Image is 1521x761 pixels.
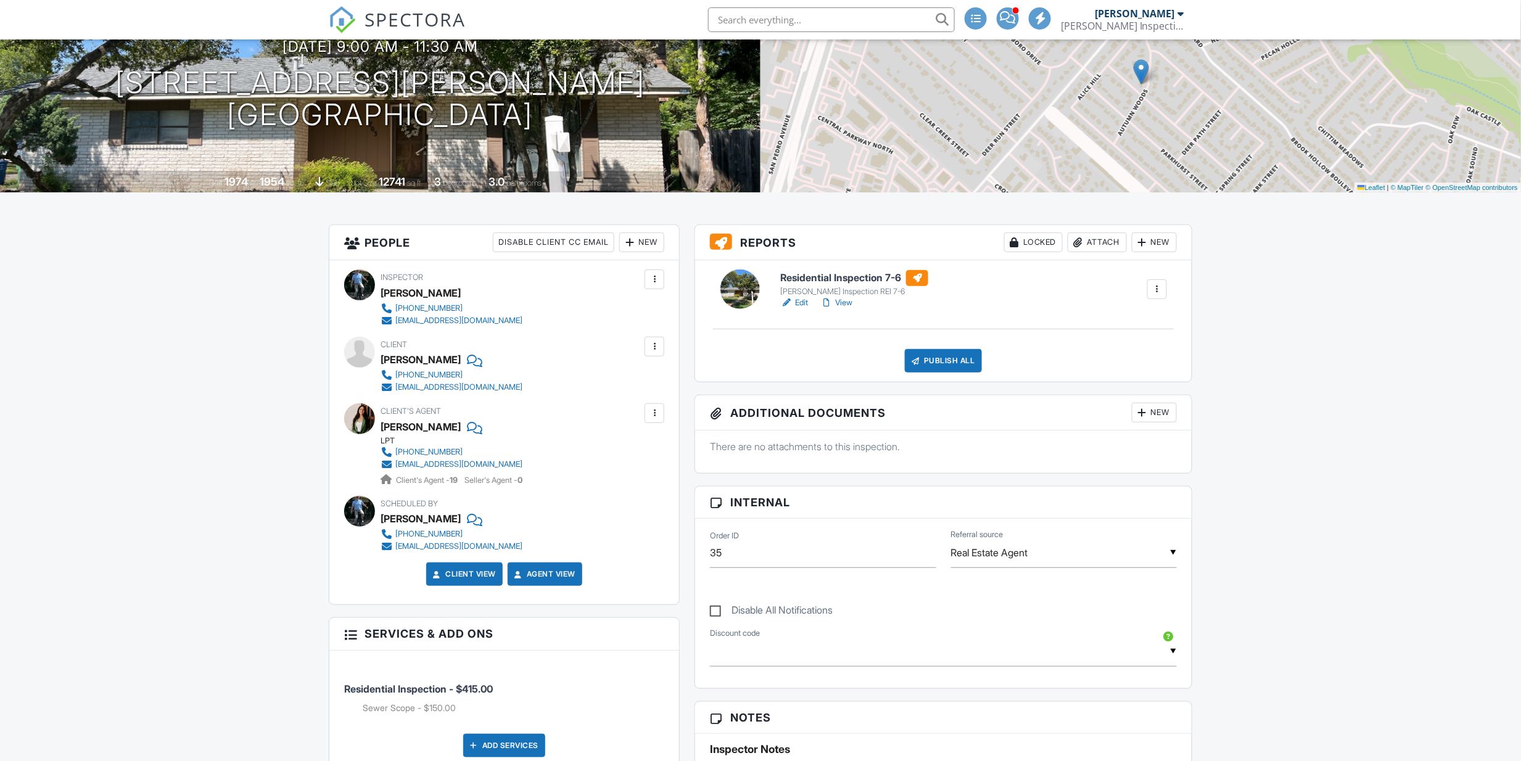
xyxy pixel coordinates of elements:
[326,178,339,187] span: slab
[1095,7,1175,20] div: [PERSON_NAME]
[710,743,1177,755] h5: Inspector Notes
[780,270,928,286] h6: Residential Inspection 7-6
[695,395,1192,430] h3: Additional Documents
[517,475,522,485] strong: 0
[225,175,248,188] div: 1974
[1132,403,1177,422] div: New
[395,382,522,392] div: [EMAIL_ADDRESS][DOMAIN_NAME]
[512,568,575,580] a: Agent View
[381,446,522,458] a: [PHONE_NUMBER]
[286,178,303,187] span: sq. ft.
[209,178,223,187] span: Built
[395,303,463,313] div: [PHONE_NUMBER]
[695,225,1192,260] h3: Reports
[381,350,461,369] div: [PERSON_NAME]
[395,370,463,380] div: [PHONE_NUMBER]
[1132,232,1177,252] div: New
[395,316,522,326] div: [EMAIL_ADDRESS][DOMAIN_NAME]
[395,529,463,539] div: [PHONE_NUMBER]
[905,349,982,372] div: Publish All
[695,702,1192,734] h3: Notes
[1004,232,1063,252] div: Locked
[493,232,614,252] div: Disable Client CC Email
[379,175,405,188] div: 12741
[710,604,833,620] label: Disable All Notifications
[695,487,1192,519] h3: Internal
[381,436,532,446] div: LPT
[434,175,441,188] div: 3
[1426,184,1518,191] a: © OpenStreetMap contributors
[344,683,493,695] span: Residential Inspection - $415.00
[381,315,522,327] a: [EMAIL_ADDRESS][DOMAIN_NAME]
[450,475,458,485] strong: 19
[381,509,461,528] div: [PERSON_NAME]
[820,297,852,309] a: View
[710,440,1177,453] p: There are no attachments to this inspection.
[365,6,466,32] span: SPECTORA
[407,178,422,187] span: sq.ft.
[381,499,438,508] span: Scheduled By
[260,175,284,188] div: 1954
[329,17,466,43] a: SPECTORA
[351,178,377,187] span: Lot Size
[506,178,542,187] span: bathrooms
[381,406,441,416] span: Client's Agent
[329,6,356,33] img: The Best Home Inspection Software - Spectora
[381,528,522,540] a: [PHONE_NUMBER]
[1068,232,1127,252] div: Attach
[463,734,545,757] div: Add Services
[488,175,505,188] div: 3.0
[708,7,955,32] input: Search everything...
[951,529,1004,540] label: Referral source
[395,541,522,551] div: [EMAIL_ADDRESS][DOMAIN_NAME]
[381,340,407,349] span: Client
[780,287,928,297] div: [PERSON_NAME] Inspection REI 7-6
[395,447,463,457] div: [PHONE_NUMBER]
[381,540,522,553] a: [EMAIL_ADDRESS][DOMAIN_NAME]
[780,297,808,309] a: Edit
[329,618,679,650] h3: Services & Add ons
[282,38,478,55] h3: [DATE] 9:00 am - 11:30 am
[381,302,522,315] a: [PHONE_NUMBER]
[1061,20,1184,32] div: Bain Inspection Service LLC
[381,458,522,471] a: [EMAIL_ADDRESS][DOMAIN_NAME]
[1387,184,1389,191] span: |
[381,418,461,436] a: [PERSON_NAME]
[115,67,645,132] h1: [STREET_ADDRESS][PERSON_NAME] [GEOGRAPHIC_DATA]
[431,568,496,580] a: Client View
[710,628,760,639] label: Discount code
[1358,184,1385,191] a: Leaflet
[396,475,460,485] span: Client's Agent -
[381,369,522,381] a: [PHONE_NUMBER]
[464,475,522,485] span: Seller's Agent -
[443,178,477,187] span: bedrooms
[344,660,664,724] li: Service: Residential Inspection
[1391,184,1424,191] a: © MapTiler
[363,702,664,714] li: Add on: Sewer Scope
[619,232,664,252] div: New
[381,381,522,393] a: [EMAIL_ADDRESS][DOMAIN_NAME]
[381,273,423,282] span: Inspector
[780,270,928,297] a: Residential Inspection 7-6 [PERSON_NAME] Inspection REI 7-6
[329,225,679,260] h3: People
[395,459,522,469] div: [EMAIL_ADDRESS][DOMAIN_NAME]
[381,284,461,302] div: [PERSON_NAME]
[1134,59,1149,84] img: Marker
[710,530,739,541] label: Order ID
